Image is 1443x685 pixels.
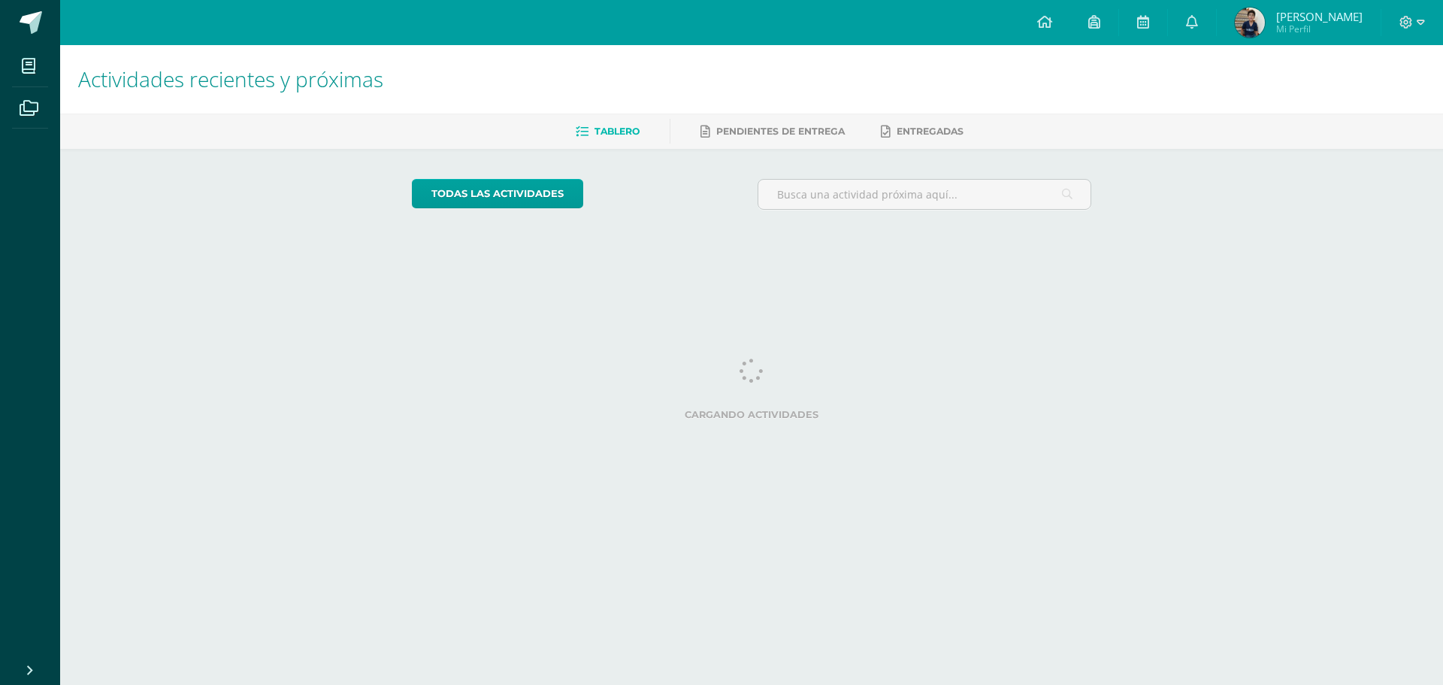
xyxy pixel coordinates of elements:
span: Tablero [594,126,640,137]
img: 1535c0312ae203c30d44d59aa01203f9.png [1235,8,1265,38]
a: todas las Actividades [412,179,583,208]
a: Entregadas [881,120,964,144]
input: Busca una actividad próxima aquí... [758,180,1091,209]
a: Pendientes de entrega [700,120,845,144]
label: Cargando actividades [412,409,1092,420]
span: [PERSON_NAME] [1276,9,1363,24]
span: Entregadas [897,126,964,137]
span: Actividades recientes y próximas [78,65,383,93]
span: Mi Perfil [1276,23,1363,35]
span: Pendientes de entrega [716,126,845,137]
a: Tablero [576,120,640,144]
